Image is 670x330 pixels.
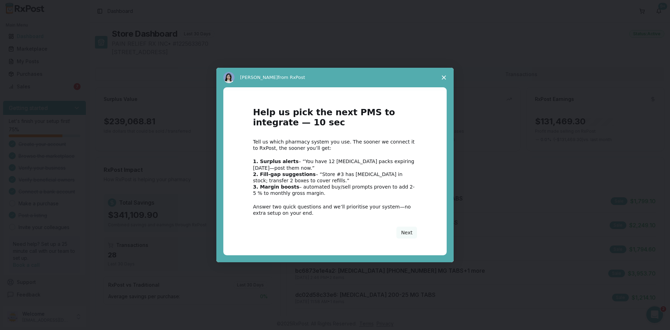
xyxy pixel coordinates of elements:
[240,75,278,80] span: [PERSON_NAME]
[396,227,417,239] button: Next
[253,159,299,164] b: 1. Surplus alerts
[253,184,417,196] div: – automated buy/sell prompts proven to add 2-5 % to monthly gross margin.
[253,204,417,216] div: Answer two quick questions and we’ll prioritise your system—no extra setup on your end.
[253,139,417,151] div: Tell us which pharmacy system you use. The sooner we connect it to RxPost, the sooner you’ll get:
[253,108,417,132] h1: Help us pick the next PMS to integrate — 10 sec
[253,171,316,177] b: 2. Fill-gap suggestions
[278,75,305,80] span: from RxPost
[253,184,299,190] b: 3. Margin boosts
[253,171,417,184] div: – “Store #3 has [MEDICAL_DATA] in stock; transfer 2 boxes to cover refills.”
[253,158,417,171] div: – “You have 12 [MEDICAL_DATA] packs expiring [DATE]—post them now.”
[434,68,454,87] span: Close survey
[223,72,234,83] img: Profile image for Alice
